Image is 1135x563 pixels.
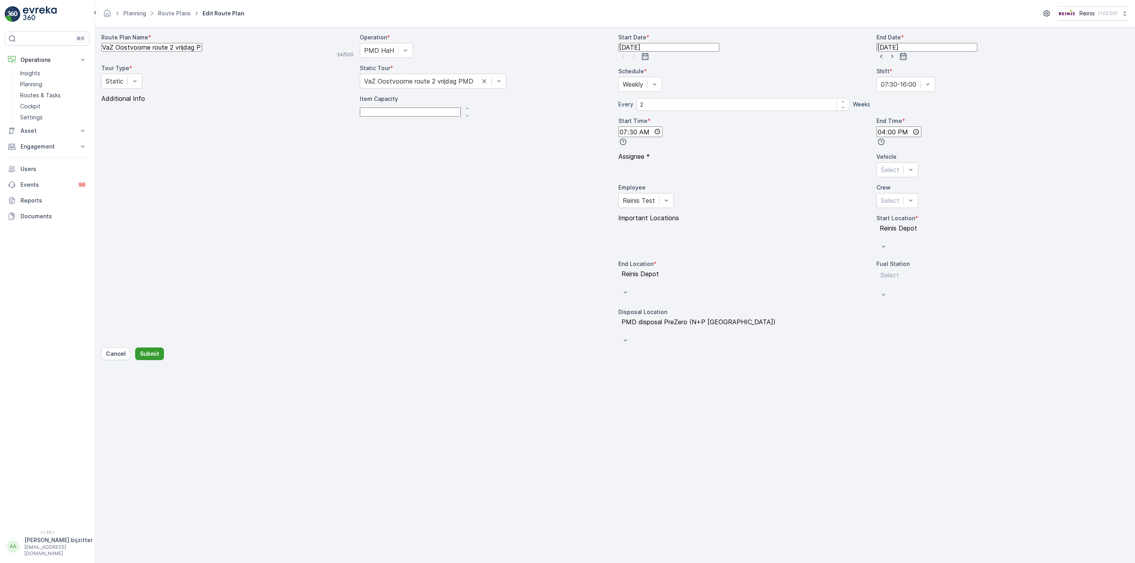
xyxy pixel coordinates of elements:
[1058,6,1129,20] button: Reinis(+02:00)
[101,65,129,71] label: Tour Type
[618,152,644,160] span: Assignee
[5,536,90,557] button: AA[PERSON_NAME].bijzitter[EMAIL_ADDRESS][DOMAIN_NAME]
[24,544,93,557] p: [EMAIL_ADDRESS][DOMAIN_NAME]
[5,123,90,139] button: Asset
[5,177,90,193] a: Events99
[876,117,902,124] label: End Time
[5,6,20,22] img: logo
[618,34,646,41] label: Start Date
[360,34,387,41] label: Operation
[20,181,73,189] p: Events
[337,52,354,58] p: 34 / 500
[7,540,19,553] div: AA
[880,270,988,280] p: Select
[618,214,871,221] p: Important Locations
[20,56,74,64] p: Operations
[5,139,90,154] button: Engagement
[5,208,90,224] a: Documents
[106,350,126,358] p: Cancel
[101,347,130,360] button: Cancel
[17,101,90,112] a: Cockpit
[158,10,191,17] a: Route Plans
[1079,9,1095,17] p: Reinis
[876,260,910,267] label: Fuel Station
[103,12,112,19] a: Homepage
[876,68,889,74] label: Shift
[20,113,43,121] p: Settings
[20,80,42,88] p: Planning
[17,79,90,90] a: Planning
[23,6,57,22] img: logo_light-DOdMpM7g.png
[24,536,93,544] p: [PERSON_NAME].bijzitter
[876,34,901,41] label: End Date
[135,347,164,360] button: Submit
[360,95,398,102] label: Item Capacity
[20,102,41,110] p: Cockpit
[881,165,899,175] p: Select
[20,165,87,173] p: Users
[880,225,979,232] div: Reinis Depot
[618,308,667,315] label: Disposal Location
[20,212,87,220] p: Documents
[618,68,644,74] label: Schedule
[621,318,776,325] div: PMD disposal PreZero (N+P [GEOGRAPHIC_DATA])
[201,9,246,17] span: Edit Route Plan
[17,68,90,79] a: Insights
[20,143,74,151] p: Engagement
[79,182,85,188] p: 99
[360,65,390,71] label: Static Tour
[17,90,90,101] a: Routes & Tasks
[618,100,633,108] p: Every
[618,117,648,124] label: Start Time
[101,34,148,41] label: Route Plan Name
[876,184,891,191] label: Crew
[123,10,146,17] a: Planning
[876,215,915,221] label: Start Location
[101,95,145,102] span: Additional Info
[17,112,90,123] a: Settings
[621,270,721,277] div: Reinis Depot
[618,184,646,191] label: Employee
[876,43,977,52] input: dd/mm/yyyy
[1058,9,1076,18] img: Reinis-Logo-Vrijstaand_Tekengebied-1-copy2_aBO4n7j.png
[140,350,159,358] p: Submit
[1098,10,1118,17] p: ( +02:00 )
[618,43,719,52] input: dd/mm/yyyy
[876,153,897,160] label: Vehicle
[853,100,870,108] p: Weeks
[5,52,90,68] button: Operations
[20,197,87,204] p: Reports
[5,193,90,208] a: Reports
[881,196,899,205] p: Select
[20,69,40,77] p: Insights
[618,260,653,267] label: End Location
[20,127,74,135] p: Asset
[76,35,84,42] p: ⌘B
[5,530,90,535] span: v 1.48.1
[5,161,90,177] a: Users
[20,91,61,99] p: Routes & Tasks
